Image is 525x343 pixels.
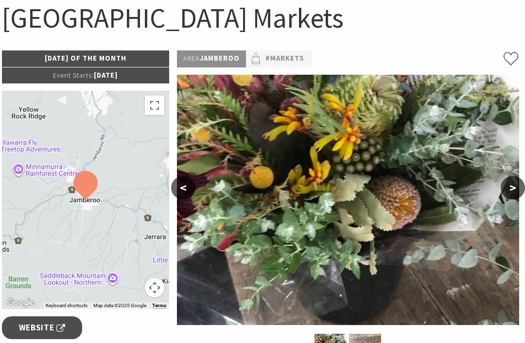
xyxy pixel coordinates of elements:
[4,297,36,310] img: Google
[265,53,304,65] a: #Markets
[2,68,169,84] p: [DATE]
[145,96,164,115] button: Toggle fullscreen view
[53,71,94,80] span: Event Starts:
[152,303,166,309] a: Terms (opens in new tab)
[183,54,200,63] span: Area
[93,303,146,309] span: Map data ©2025 Google
[19,322,66,335] span: Website
[145,278,164,298] button: Map camera controls
[4,297,36,310] a: Click to see this area on Google Maps
[46,303,87,310] button: Keyboard shortcuts
[2,51,169,67] p: [DATE] of the Month
[501,177,525,200] button: >
[171,177,195,200] button: <
[177,51,246,67] p: Jamberoo
[2,0,519,36] h1: [GEOGRAPHIC_DATA] Markets
[2,317,82,340] a: Website
[177,75,519,326] img: Native bunches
